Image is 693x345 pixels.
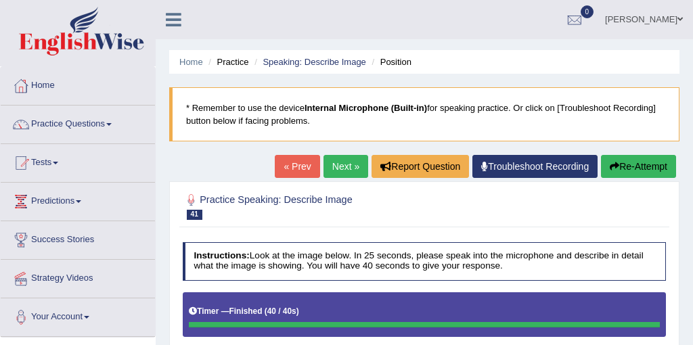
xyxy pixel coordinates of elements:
h4: Look at the image below. In 25 seconds, please speak into the microphone and describe in detail w... [183,242,667,281]
a: Your Account [1,298,155,332]
blockquote: * Remember to use the device for speaking practice. Or click on [Troubleshoot Recording] button b... [169,87,679,141]
a: Home [179,57,203,67]
button: Re-Attempt [601,155,676,178]
a: Tests [1,144,155,178]
a: Next » [323,155,368,178]
a: Strategy Videos [1,260,155,294]
h2: Practice Speaking: Describe Image [183,191,483,220]
b: Finished [229,306,263,316]
b: Instructions: [194,250,249,260]
a: Predictions [1,183,155,216]
a: Success Stories [1,221,155,255]
b: Internal Microphone (Built-in) [305,103,427,113]
button: Report Question [372,155,469,178]
h5: Timer — [189,307,298,316]
a: Practice Questions [1,106,155,139]
span: 41 [187,210,202,220]
a: Speaking: Describe Image [263,57,365,67]
b: 40 / 40s [267,306,296,316]
a: « Prev [275,155,319,178]
a: Troubleshoot Recording [472,155,598,178]
b: ( [265,306,267,316]
a: Home [1,67,155,101]
li: Practice [205,55,248,68]
b: ) [296,306,299,316]
span: 0 [581,5,594,18]
li: Position [368,55,411,68]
